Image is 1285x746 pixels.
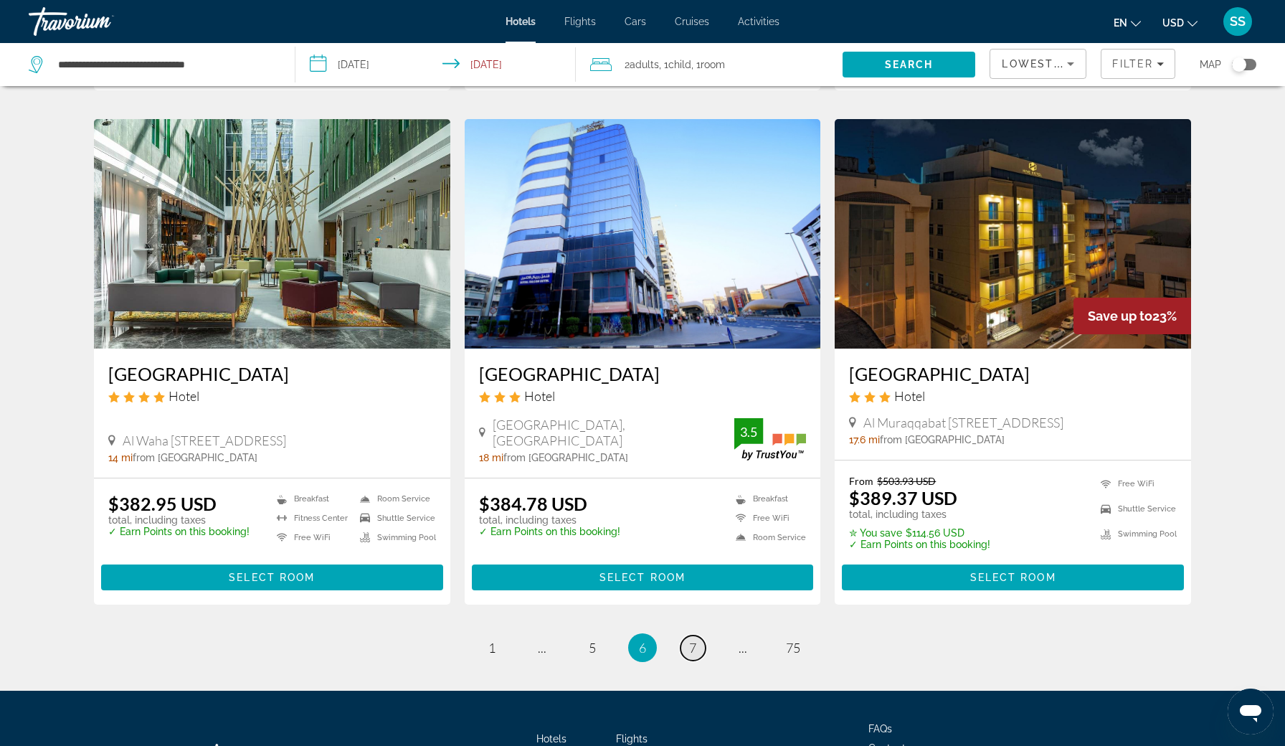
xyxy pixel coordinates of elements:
[1002,58,1094,70] span: Lowest Price
[729,532,806,544] li: Room Service
[1221,58,1256,71] button: Toggle map
[270,512,353,524] li: Fitness Center
[734,418,806,461] img: TrustYou guest rating badge
[229,572,315,583] span: Select Room
[589,640,596,656] span: 5
[506,16,536,27] a: Hotels
[353,532,436,544] li: Swimming Pool
[29,3,172,40] a: Travorium
[849,539,990,550] p: ✓ Earn Points on this booking!
[843,52,976,77] button: Search
[1073,298,1191,334] div: 23%
[270,532,353,544] li: Free WiFi
[1200,55,1221,75] span: Map
[295,43,577,86] button: Select check in and out date
[472,568,814,584] a: Select Room
[880,434,1005,445] span: from [GEOGRAPHIC_DATA]
[689,640,696,656] span: 7
[738,16,779,27] span: Activities
[94,119,450,349] img: Al Khoory Courtyard Hotel
[639,640,646,656] span: 6
[479,363,807,384] a: [GEOGRAPHIC_DATA]
[536,733,566,745] a: Hotels
[701,59,725,70] span: Room
[729,493,806,505] li: Breakfast
[1228,689,1274,735] iframe: Кнопка запуска окна обмена сообщениями
[479,452,503,463] span: 18 mi
[488,640,495,656] span: 1
[616,733,648,745] a: Flights
[1162,17,1184,29] span: USD
[101,568,443,584] a: Select Room
[675,16,709,27] a: Cruises
[842,565,1184,590] button: Select Room
[786,640,800,656] span: 75
[863,415,1063,430] span: Al Muraqqabat [STREET_ADDRESS]
[877,475,936,487] del: $503.93 USD
[668,59,691,70] span: Child
[739,640,747,656] span: ...
[108,363,436,384] a: [GEOGRAPHIC_DATA]
[1094,500,1177,518] li: Shuttle Service
[479,388,807,404] div: 3 star Hotel
[108,388,436,404] div: 4 star Hotel
[849,475,873,487] span: From
[625,16,646,27] a: Cars
[472,565,814,590] button: Select Room
[849,527,990,539] p: $114.56 USD
[479,493,587,514] ins: $384.78 USD
[1219,6,1256,37] button: User Menu
[849,509,990,520] p: total, including taxes
[970,572,1056,583] span: Select Room
[1088,308,1152,324] span: Save up to
[1094,525,1177,543] li: Swimming Pool
[101,565,443,590] button: Select Room
[1114,17,1127,29] span: en
[1002,55,1074,72] mat-select: Sort by
[538,640,546,656] span: ...
[94,633,1191,662] nav: Pagination
[1114,12,1141,33] button: Change language
[465,119,821,349] img: Royal Falcon Hotel
[108,493,217,514] ins: $382.95 USD
[849,487,957,509] ins: $389.37 USD
[576,43,843,86] button: Travelers: 2 adults, 1 child
[108,452,133,463] span: 14 mi
[1230,14,1246,29] span: SS
[734,423,763,440] div: 3.5
[123,433,286,448] span: Al Waha [STREET_ADDRESS]
[849,434,880,445] span: 17.6 mi
[479,514,620,526] p: total, including taxes
[493,417,735,448] span: [GEOGRAPHIC_DATA], [GEOGRAPHIC_DATA]
[353,512,436,524] li: Shuttle Service
[270,493,353,505] li: Breakfast
[353,493,436,505] li: Room Service
[479,526,620,537] p: ✓ Earn Points on this booking!
[57,54,273,75] input: Search hotel destination
[599,572,686,583] span: Select Room
[894,388,925,404] span: Hotel
[625,55,659,75] span: 2
[659,55,691,75] span: , 1
[524,388,555,404] span: Hotel
[1094,475,1177,493] li: Free WiFi
[1162,12,1198,33] button: Change currency
[1101,49,1175,79] button: Filters
[849,363,1177,384] a: [GEOGRAPHIC_DATA]
[729,512,806,524] li: Free WiFi
[630,59,659,70] span: Adults
[691,55,725,75] span: , 1
[835,119,1191,349] img: Raha Grand Hotel
[108,514,250,526] p: total, including taxes
[169,388,199,404] span: Hotel
[868,723,892,735] a: FAQs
